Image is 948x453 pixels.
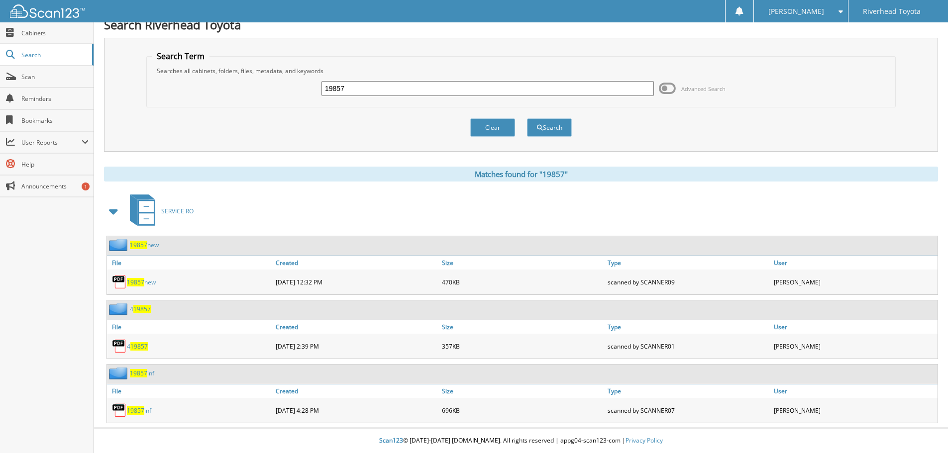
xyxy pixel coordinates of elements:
a: 419857 [130,305,151,313]
div: [PERSON_NAME] [771,336,938,356]
img: PDF.png [112,403,127,418]
div: 1 [82,182,90,190]
a: File [107,320,273,334]
div: scanned by SCANNER07 [605,400,771,420]
a: 19857new [127,278,156,286]
div: 357KB [439,336,606,356]
div: scanned by SCANNER09 [605,272,771,292]
div: [DATE] 4:28 PM [273,400,439,420]
span: Help [21,160,89,169]
a: Size [439,384,606,398]
iframe: Chat Widget [898,405,948,453]
span: Scan123 [379,436,403,445]
span: 19857 [133,305,151,313]
span: Scan [21,73,89,81]
span: Advanced Search [681,85,726,92]
a: 19857inf [130,369,154,377]
a: User [771,384,938,398]
div: Matches found for "19857" [104,167,938,181]
legend: Search Term [152,51,210,62]
span: 19857 [127,278,144,286]
a: File [107,384,273,398]
a: 19857new [130,241,159,249]
button: Search [527,118,572,137]
h1: Search Riverhead Toyota [104,16,938,33]
img: scan123-logo-white.svg [10,4,85,18]
a: Type [605,256,771,270]
span: 19857 [130,241,147,249]
img: folder2.png [109,303,130,315]
div: © [DATE]-[DATE] [DOMAIN_NAME]. All rights reserved | appg04-scan123-com | [94,429,948,453]
img: PDF.png [112,339,127,354]
div: [DATE] 2:39 PM [273,336,439,356]
a: Created [273,384,439,398]
a: Size [439,256,606,270]
a: Privacy Policy [626,436,663,445]
a: Size [439,320,606,334]
span: Announcements [21,182,89,190]
img: folder2.png [109,367,130,379]
span: SERVICE RO [161,207,194,215]
a: File [107,256,273,270]
img: PDF.png [112,274,127,289]
a: 419857 [127,342,148,351]
a: User [771,320,938,334]
div: [PERSON_NAME] [771,400,938,420]
div: scanned by SCANNER01 [605,336,771,356]
div: [DATE] 12:32 PM [273,272,439,292]
a: 19857inf [127,406,151,415]
button: Clear [470,118,515,137]
div: 696KB [439,400,606,420]
a: Type [605,384,771,398]
span: Reminders [21,94,89,103]
img: folder2.png [109,239,130,251]
span: 19857 [130,369,147,377]
a: User [771,256,938,270]
a: SERVICE RO [124,191,194,231]
a: Created [273,320,439,334]
div: 470KB [439,272,606,292]
span: User Reports [21,138,82,147]
span: 19857 [130,342,148,351]
div: Searches all cabinets, folders, files, metadata, and keywords [152,67,890,75]
span: [PERSON_NAME] [768,8,824,14]
span: Search [21,51,87,59]
span: Bookmarks [21,116,89,125]
a: Created [273,256,439,270]
span: Riverhead Toyota [863,8,921,14]
div: [PERSON_NAME] [771,272,938,292]
span: 19857 [127,406,144,415]
span: Cabinets [21,29,89,37]
a: Type [605,320,771,334]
